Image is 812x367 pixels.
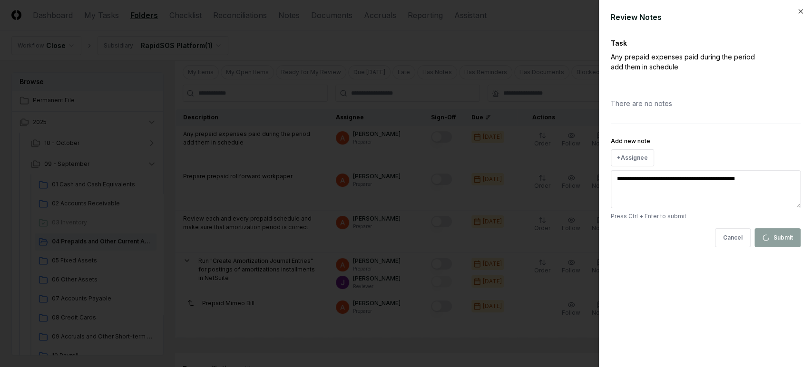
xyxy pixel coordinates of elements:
div: Task [611,38,801,48]
div: There are no notes [611,91,801,116]
button: Cancel [715,228,751,247]
div: Review Notes [611,11,801,23]
p: Any prepaid expenses paid during the period add them in schedule [611,52,768,72]
p: Press Ctrl + Enter to submit [611,212,801,221]
button: +Assignee [611,149,654,166]
label: Add new note [611,137,650,145]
